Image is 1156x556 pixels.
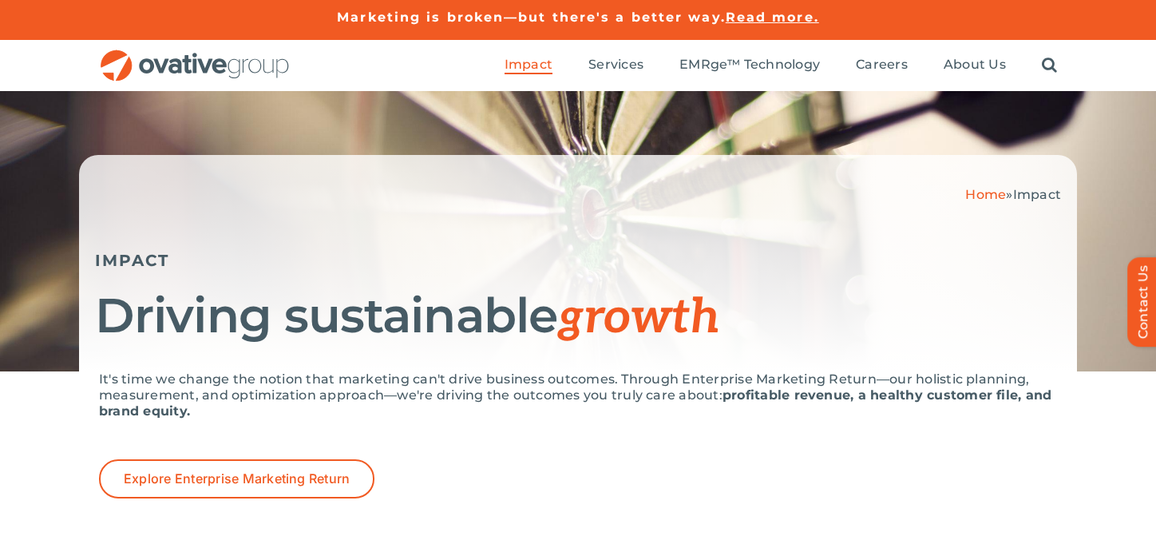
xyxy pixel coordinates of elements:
[337,10,726,25] a: Marketing is broken—but there's a better way.
[726,10,819,25] a: Read more.
[965,187,1061,202] span: »
[557,289,720,347] span: growth
[944,57,1006,73] span: About Us
[124,471,350,486] span: Explore Enterprise Marketing Return
[99,459,374,498] a: Explore Enterprise Marketing Return
[99,387,1051,419] strong: profitable revenue, a healthy customer file, and brand equity.
[505,57,552,73] span: Impact
[505,40,1057,91] nav: Menu
[1042,57,1057,74] a: Search
[95,290,1061,344] h1: Driving sustainable
[679,57,820,74] a: EMRge™ Technology
[944,57,1006,74] a: About Us
[505,57,552,74] a: Impact
[856,57,908,73] span: Careers
[99,48,291,63] a: OG_Full_horizontal_RGB
[1013,187,1061,202] span: Impact
[856,57,908,74] a: Careers
[588,57,643,74] a: Services
[965,187,1006,202] a: Home
[679,57,820,73] span: EMRge™ Technology
[95,251,1061,270] h5: IMPACT
[99,371,1057,419] p: It's time we change the notion that marketing can't drive business outcomes. Through Enterprise M...
[588,57,643,73] span: Services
